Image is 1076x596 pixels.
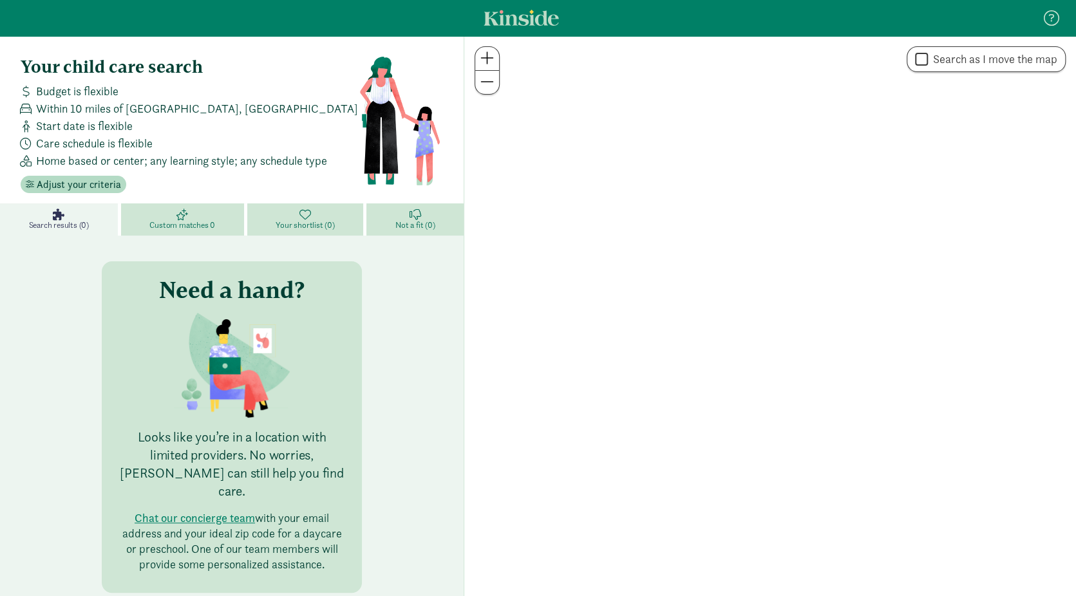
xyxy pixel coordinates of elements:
a: Kinside [484,10,559,26]
a: Not a fit (0) [366,203,464,236]
span: Care schedule is flexible [36,135,153,152]
span: Start date is flexible [36,117,133,135]
label: Search as I move the map [928,51,1057,67]
span: Custom matches 0 [149,220,215,230]
a: Custom matches 0 [121,203,247,236]
span: Your shortlist (0) [276,220,334,230]
a: Your shortlist (0) [247,203,367,236]
span: Not a fit (0) [395,220,435,230]
span: Within 10 miles of [GEOGRAPHIC_DATA], [GEOGRAPHIC_DATA] [36,100,358,117]
button: Adjust your criteria [21,176,126,194]
h4: Your child care search [21,57,359,77]
span: Home based or center; any learning style; any schedule type [36,152,327,169]
p: Looks like you’re in a location with limited providers. No worries, [PERSON_NAME] can still help ... [117,428,346,500]
span: Adjust your criteria [37,177,121,192]
p: with your email address and your ideal zip code for a daycare or preschool. One of our team membe... [117,510,346,572]
h3: Need a hand? [159,277,305,303]
span: Search results (0) [29,220,89,230]
span: Budget is flexible [36,82,118,100]
button: Chat our concierge team [135,510,255,526]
